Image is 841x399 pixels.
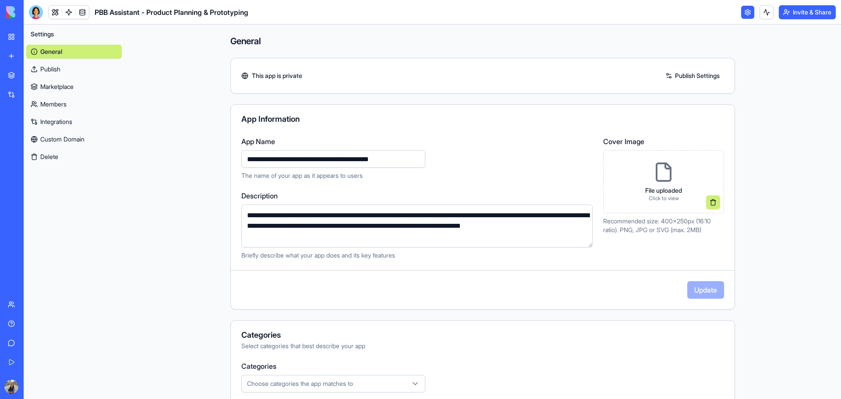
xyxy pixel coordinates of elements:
button: Invite & Share [779,5,836,19]
h4: General [230,35,735,47]
div: App Information [241,115,724,123]
button: Choose categories the app matches to [241,375,425,392]
p: File uploaded [645,186,682,195]
p: The name of your app as it appears to users [241,171,593,180]
img: ACg8ocJS-9hGdOMT5TvBAAAZTVLCPRTcf9IhvAis1Mnt2d6yCdZYbHaQ=s96-c [4,380,18,394]
a: General [26,45,122,59]
a: Publish Settings [661,69,724,83]
div: Categories [241,331,724,339]
a: Publish [26,62,122,76]
span: Settings [31,30,54,39]
a: Integrations [26,115,122,129]
span: PBB Assistant - Product Planning & Prototyping [95,7,248,18]
label: App Name [241,136,593,147]
button: Settings [26,27,122,41]
img: logo [6,6,60,18]
a: Custom Domain [26,132,122,146]
span: Choose categories the app matches to [247,379,353,388]
label: Description [241,191,593,201]
button: Delete [26,150,122,164]
label: Cover Image [603,136,724,147]
span: This app is private [252,71,302,80]
p: Recommended size: 400x250px (16:10 ratio). PNG, JPG or SVG (max. 2MB) [603,217,724,234]
label: Categories [241,361,724,371]
a: Members [26,97,122,111]
a: Marketplace [26,80,122,94]
div: Select categories that best describe your app [241,342,724,350]
div: File uploadedClick to view [603,150,724,213]
p: Click to view [645,195,682,202]
p: Briefly describe what your app does and its key features [241,251,593,260]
